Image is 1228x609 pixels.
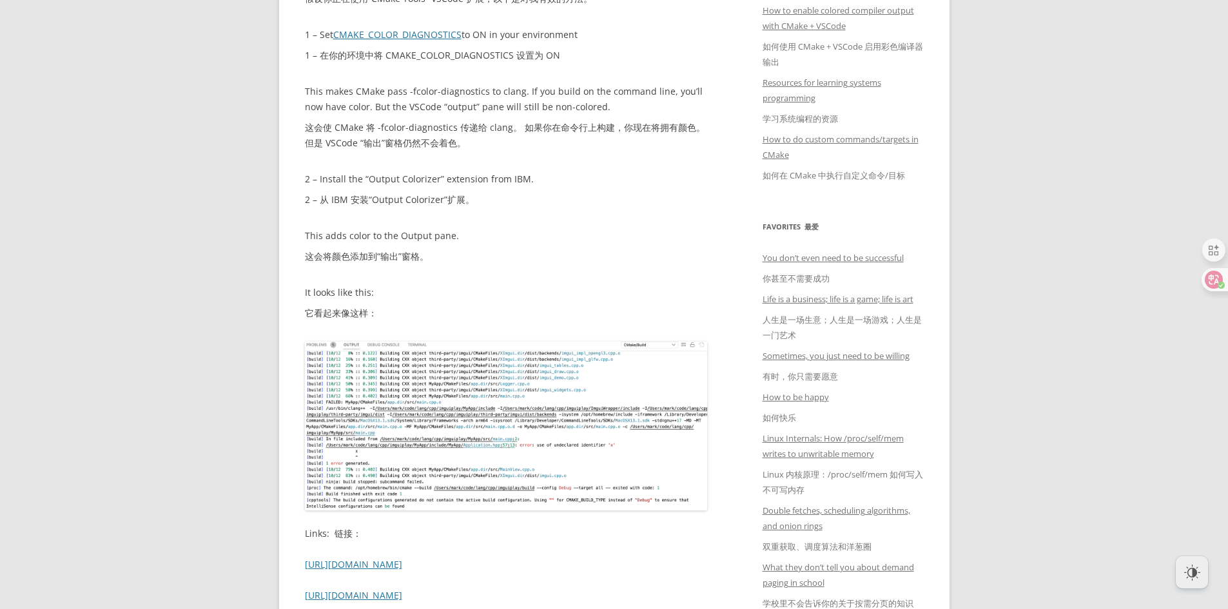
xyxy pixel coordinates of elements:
p: It looks like this: [305,285,708,326]
font: 这会使 CMake 将 -fcolor-diagnostics 传递给 clang。 如果你在命令行上构建，你现在将拥有颜色。 但是 VSCode “输出”窗格仍然不会着色。 [305,121,705,149]
font: 最爱 [804,222,819,231]
a: Linux Internals: How /proc/self/mem writes to unwritable memoryLinux 内核原理：/proc/self/mem 如何写入不可写内存 [763,432,924,496]
font: 人生是一场生意；人生是一场游戏；人生是一门艺术 [763,314,922,341]
a: How to do custom commands/targets in CMake如何在 CMake 中执行自定义命令/目标 [763,133,919,181]
a: Life is a business; life is a game; life is art人生是一场生意；人生是一场游戏；人生是一门艺术 [763,293,924,341]
a: How to be happy如何快乐 [763,391,829,423]
p: 1 – Set to ON in your environment [305,27,708,68]
font: 2 – 从 IBM 安装“Output Colorizer”扩展。 [305,193,474,206]
font: 双重获取、调度算法和洋葱圈 [763,541,872,552]
font: 如何使用 CMake + VSCode 启用彩色编译器输出 [763,41,923,68]
font: 如何快乐 [763,412,796,423]
a: How to enable colored compiler output with CMake + VSCode如何使用 CMake + VSCode 启用彩色编译器输出 [763,5,924,68]
p: 2 – Install the “Output Colorizer” extension from IBM. [305,171,708,213]
font: 学习系统编程的资源 [763,113,838,124]
a: CMAKE_COLOR_DIAGNOSTICS [333,28,462,41]
font: Linux 内核原理：/proc/self/mem 如何写入不可写内存 [763,469,923,496]
font: 学校里不会告诉你的关于按需分页的知识 [763,597,913,609]
a: Double fetches, scheduling algorithms, and onion rings双重获取、调度算法和洋葱圈 [763,505,910,552]
font: 它看起来像这样： [305,307,377,319]
font: 链接： [335,527,362,539]
font: 这会将颜色添加到“输出”窗格。 [305,250,429,262]
p: This makes CMake pass -fcolor-diagnostics to clang. If you build on the command line, you’ll now ... [305,84,708,156]
h3: Favorites [763,219,924,235]
a: What they don’t tell you about demand paging in school学校里不会告诉你的关于按需分页的知识 [763,561,914,609]
p: Links: [305,526,708,541]
a: You don’t even need to be successful你甚至不需要成功 [763,252,904,284]
a: [URL][DOMAIN_NAME] [305,558,402,570]
p: This adds color to the Output pane. [305,228,708,269]
a: [URL][DOMAIN_NAME] [305,589,402,601]
font: 有时，你只需要愿意 [763,371,838,382]
font: 你甚至不需要成功 [763,273,830,284]
font: 如何在 CMake 中执行自定义命令/目标 [763,169,905,181]
a: Resources for learning systems programming学习系统编程的资源 [763,77,881,124]
a: Sometimes, you just need to be willing有时，你只需要愿意 [763,350,910,382]
font: 1 – 在你的环境中将 CMAKE_COLOR_DIAGNOSTICS 设置为 ON [305,49,560,61]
